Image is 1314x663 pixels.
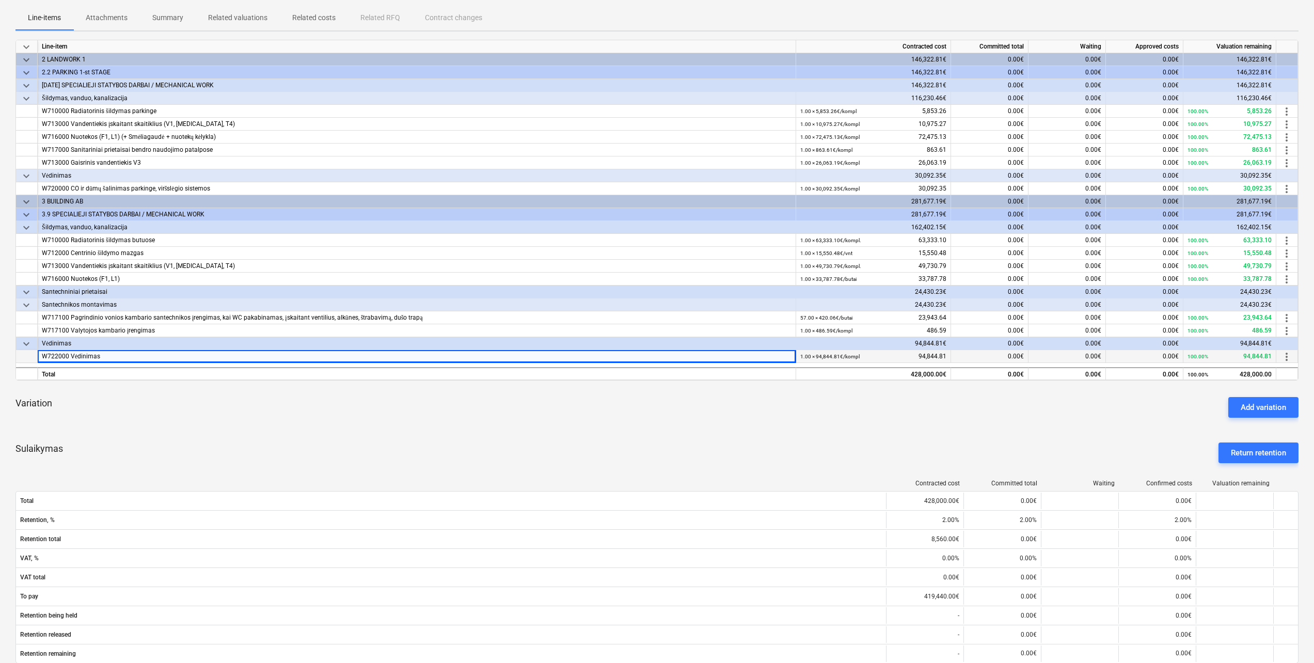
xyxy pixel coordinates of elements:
div: 281,677.19€ [796,208,951,221]
small: 100.00% [1188,354,1208,359]
small: 100.00% [1188,315,1208,321]
div: W717100 Valytojos kambario įrengimas [42,324,791,337]
small: 1.00 × 49,730.79€ / kompl. [800,263,861,269]
small: 100.00% [1188,328,1208,334]
div: 0.00€ [1028,195,1106,208]
div: W713000 Vandentiekis įskaitant skaitiklius (V1, [MEDICAL_DATA], T4) [42,118,791,131]
div: 94,844.81€ [1183,337,1276,350]
div: 0.00€ [1106,195,1183,208]
div: 15,550.48 [800,247,946,260]
div: 0.00€ [1028,66,1106,79]
span: keyboard_arrow_down [20,170,33,182]
span: 0.00€ [1085,314,1101,321]
div: 24,430.23€ [796,298,951,311]
small: 57.00 × 420.06€ / butai [800,315,852,321]
div: - [886,607,963,624]
span: 0.00€ [1163,146,1179,153]
div: 0.00€ [1118,607,1196,624]
div: 146,322.81€ [1183,79,1276,92]
div: 49,730.79 [1188,260,1272,273]
div: 0.00€ [951,337,1028,350]
div: - [886,645,963,662]
small: 100.00% [1188,372,1208,377]
div: 94,844.81€ [796,337,951,350]
div: 63,333.10 [800,234,946,247]
small: 100.00% [1188,121,1208,127]
span: more_vert [1280,260,1293,273]
small: 1.00 × 863.61€ / kompl [800,147,852,153]
div: 24,430.23€ [1183,298,1276,311]
span: 0.00€ [1163,159,1179,166]
div: 0.00% [886,550,963,566]
div: W717100 Pagrindinio vonios kambario santechnikos įrengimas, kai WC pakabinamas, įskaitant ventili... [42,311,791,324]
p: Attachments [86,12,128,23]
div: 23,943.64 [1188,311,1272,324]
div: Total [38,367,796,380]
div: 0.00€ [963,626,1041,643]
div: Line-item [38,40,796,53]
div: 72,475.13 [1188,131,1272,144]
span: keyboard_arrow_down [20,222,33,234]
span: keyboard_arrow_down [20,338,33,350]
div: Committed total [968,480,1037,487]
div: 0.00€ [1118,626,1196,643]
div: W713000 Gaisrinis vandentiekis V3 [42,156,791,169]
div: 428,000.00€ [886,493,963,509]
div: 24,430.23€ [1183,286,1276,298]
small: 1.00 × 10,975.27€ / kompl [800,121,860,127]
span: 0.00€ [1163,133,1179,140]
span: 0.00€ [1085,262,1101,270]
div: 0.00€ [1106,208,1183,221]
p: Sulaikymas [15,443,63,463]
span: VAT total [20,574,882,581]
small: 100.00% [1188,160,1208,166]
span: 0.00€ [1008,146,1024,153]
span: 0.00€ [1008,262,1024,270]
span: 0.00€ [1008,327,1024,334]
span: more_vert [1280,118,1293,131]
div: Committed total [951,40,1028,53]
span: 0.00€ [1008,249,1024,257]
div: 162,402.15€ [1183,221,1276,234]
small: 1.00 × 30,092.35€ / kompl [800,186,860,192]
div: 0.00€ [1028,367,1106,380]
button: Add variation [1228,397,1299,418]
small: 1.00 × 15,550.48€ / vnt [800,250,852,256]
div: W713000 Vandentiekis įskaitant skaitiklius (V1, [MEDICAL_DATA], T4) [42,260,791,273]
div: 146,322.81€ [796,66,951,79]
div: 24,430.23€ [796,286,951,298]
div: 0.00€ [1106,79,1183,92]
div: 146,322.81€ [796,53,951,66]
span: 0.00€ [1008,236,1024,244]
span: keyboard_arrow_down [20,286,33,298]
div: 486.59 [1188,324,1272,337]
div: 0.00€ [1106,337,1183,350]
div: - [886,626,963,643]
div: 428,000.00 [1188,368,1272,381]
div: 0.00€ [963,569,1041,586]
p: Related valuations [208,12,267,23]
p: Summary [152,12,183,23]
span: more_vert [1280,105,1293,118]
div: 0.00€ [1118,531,1196,547]
div: Valuation remaining [1200,480,1270,487]
div: Vėdinimas [42,337,791,350]
div: 30,092.35€ [796,169,951,182]
span: more_vert [1280,247,1293,260]
div: 146,322.81€ [796,79,951,92]
div: Vėdinimas [42,169,791,182]
div: 0.00€ [1028,92,1106,105]
span: 0.00€ [1163,275,1179,282]
span: keyboard_arrow_down [20,92,33,105]
span: keyboard_arrow_down [20,54,33,66]
small: 100.00% [1188,276,1208,282]
div: 146,322.81€ [1183,66,1276,79]
span: 0.00€ [1163,107,1179,115]
span: 0.00€ [1008,314,1024,321]
span: more_vert [1280,131,1293,144]
div: W722000 Vėdinimas [42,350,791,363]
div: 2 LANDWORK 1 [42,53,791,66]
span: Retention total [20,535,882,543]
div: 0.00€ [1028,169,1106,182]
span: Retention remaining [20,650,882,657]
